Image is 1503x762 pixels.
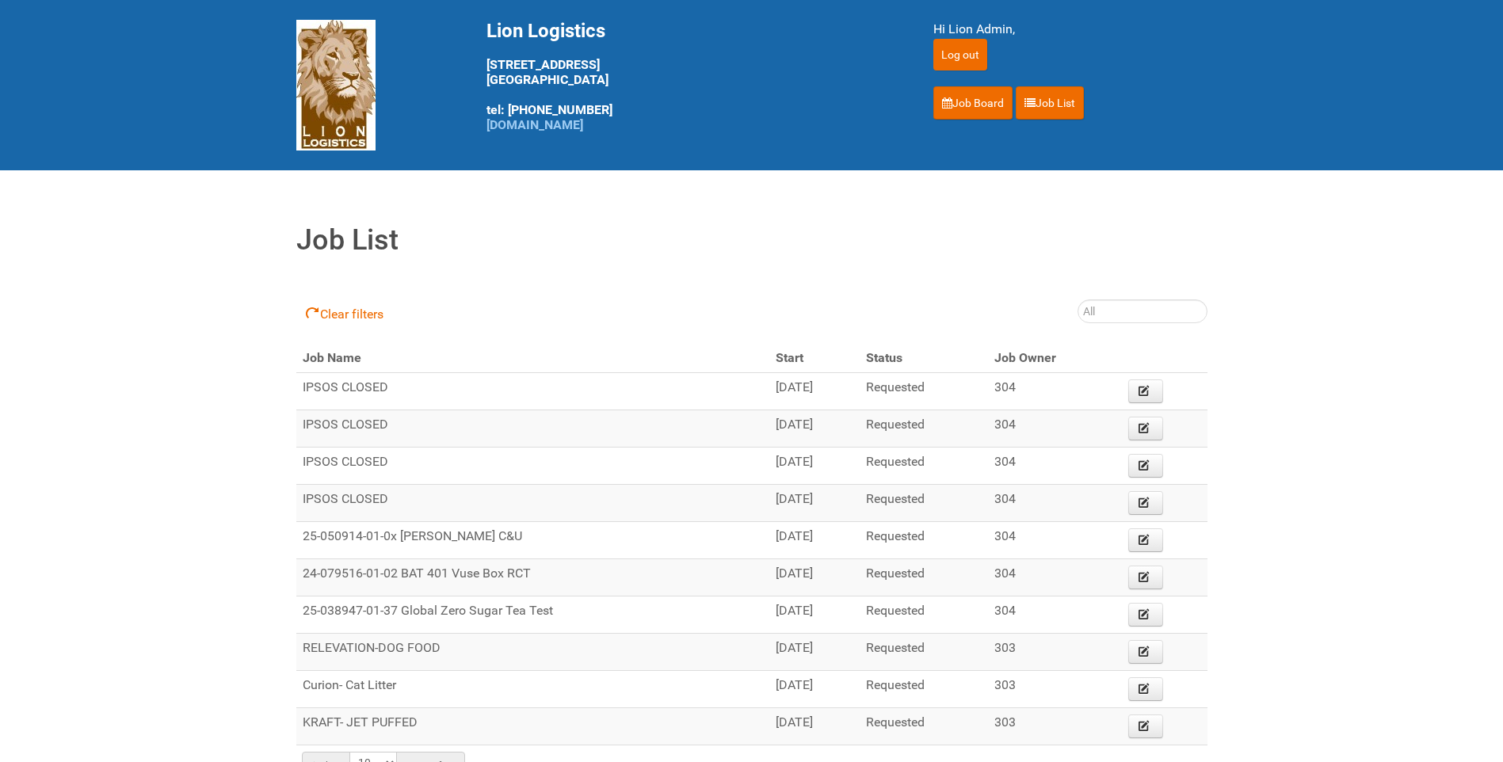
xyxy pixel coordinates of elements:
div: [STREET_ADDRESS] [GEOGRAPHIC_DATA] tel: [PHONE_NUMBER] [486,20,894,132]
td: 304 [988,448,1122,485]
td: 25-050914-01-0x [PERSON_NAME] C&U [296,522,770,559]
td: 304 [988,596,1122,634]
td: [DATE] [769,373,859,410]
td: IPSOS CLOSED [296,485,770,522]
td: KRAFT- JET PUFFED [296,708,770,745]
td: [DATE] [769,559,859,596]
span: Job Name [303,350,361,365]
span: Lion Logistics [486,20,605,42]
td: 24-079516-01-02 BAT 401 Vuse Box RCT [296,559,770,596]
span: Status [866,350,902,365]
td: 304 [988,522,1122,559]
td: Requested [860,708,988,745]
td: [DATE] [769,410,859,448]
td: 303 [988,671,1122,708]
a: Job Board [933,86,1013,120]
td: Requested [860,634,988,671]
td: 303 [988,708,1122,745]
td: IPSOS CLOSED [296,373,770,410]
td: Requested [860,410,988,448]
input: All [1078,299,1207,323]
td: 304 [988,373,1122,410]
td: 304 [988,559,1122,596]
td: [DATE] [769,671,859,708]
td: IPSOS CLOSED [296,410,770,448]
td: 25-038947-01-37 Global Zero Sugar Tea Test [296,596,770,634]
td: Requested [860,373,988,410]
td: Requested [860,596,988,634]
a: Clear filters [296,301,393,326]
td: Requested [860,671,988,708]
a: Job List [1016,86,1084,120]
a: [DOMAIN_NAME] [486,117,583,132]
td: 304 [988,410,1122,448]
td: Requested [860,485,988,522]
td: [DATE] [769,485,859,522]
td: [DATE] [769,596,859,634]
td: Curion- Cat Litter [296,671,770,708]
h1: Job List [296,219,1207,261]
td: 303 [988,634,1122,671]
td: [DATE] [769,448,859,485]
a: Lion Logistics [296,77,376,92]
td: Requested [860,448,988,485]
span: Job Owner [994,350,1056,365]
td: [DATE] [769,634,859,671]
td: [DATE] [769,522,859,559]
input: Log out [933,39,987,70]
td: IPSOS CLOSED [296,448,770,485]
td: [DATE] [769,708,859,745]
div: Hi Lion Admin, [933,20,1207,39]
img: Lion Logistics [296,20,376,150]
td: 304 [988,485,1122,522]
span: Start [776,350,803,365]
td: RELEVATION-DOG FOOD [296,634,770,671]
td: Requested [860,522,988,559]
td: Requested [860,559,988,596]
